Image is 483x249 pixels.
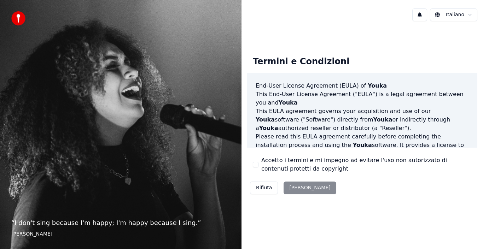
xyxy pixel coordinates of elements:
[11,218,230,228] p: “ I don't sing because I'm happy; I'm happy because I sing. ”
[368,82,387,89] span: Youka
[261,156,472,173] label: Accetto i termini e mi impegno ad evitare l'uso non autorizzato di contenuti protetti da copyright
[256,132,469,166] p: Please read this EULA agreement carefully before completing the installation process and using th...
[256,90,469,107] p: This End-User License Agreement ("EULA") is a legal agreement between you and
[247,51,355,73] div: Termini e Condizioni
[373,116,392,123] span: Youka
[279,99,298,106] span: Youka
[256,82,469,90] h3: End-User License Agreement (EULA) of
[11,231,230,238] footer: [PERSON_NAME]
[353,142,372,148] span: Youka
[250,182,278,194] button: Rifiuta
[259,125,278,131] span: Youka
[11,11,25,25] img: youka
[256,116,275,123] span: Youka
[256,107,469,132] p: This EULA agreement governs your acquisition and use of our software ("Software") directly from o...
